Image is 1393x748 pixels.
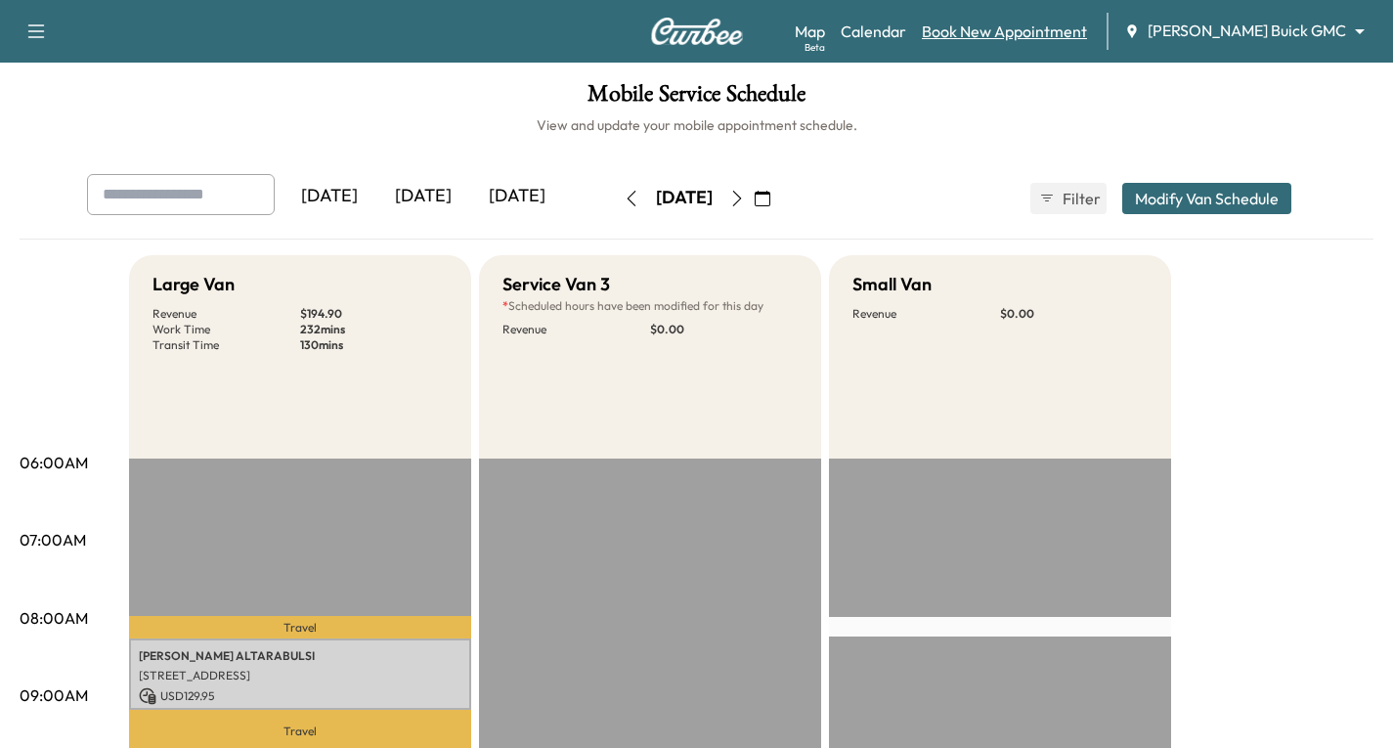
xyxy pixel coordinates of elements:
p: Scheduled hours have been modified for this day [502,298,798,314]
h5: Large Van [152,271,235,298]
h5: Service Van 3 [502,271,610,298]
p: Revenue [852,306,1000,322]
h6: View and update your mobile appointment schedule. [20,115,1373,135]
a: Calendar [841,20,906,43]
p: 232 mins [300,322,448,337]
p: Work Time [152,322,300,337]
div: Beta [805,40,825,55]
p: 07:00AM [20,528,86,551]
p: $ 194.90 [300,306,448,322]
a: Book New Appointment [922,20,1087,43]
p: Transit Time [152,337,300,353]
a: MapBeta [795,20,825,43]
h5: Small Van [852,271,932,298]
p: Revenue [152,306,300,322]
div: [DATE] [656,186,713,210]
p: 06:00AM [20,451,88,474]
span: [PERSON_NAME] Buick GMC [1148,20,1346,42]
h1: Mobile Service Schedule [20,82,1373,115]
p: $ 0.00 [1000,306,1148,322]
p: $ 0.00 [650,322,798,337]
p: [PERSON_NAME] ALTARABULSI [139,648,461,664]
img: Curbee Logo [650,18,744,45]
p: 08:00AM [20,606,88,630]
p: 09:00AM [20,683,88,707]
div: [DATE] [470,174,564,219]
p: 130 mins [300,337,448,353]
span: Filter [1063,187,1098,210]
p: [STREET_ADDRESS] [139,668,461,683]
p: Revenue [502,322,650,337]
button: Modify Van Schedule [1122,183,1291,214]
p: Travel [129,616,471,638]
div: [DATE] [283,174,376,219]
p: USD 129.95 [139,687,461,705]
button: Filter [1030,183,1107,214]
div: [DATE] [376,174,470,219]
